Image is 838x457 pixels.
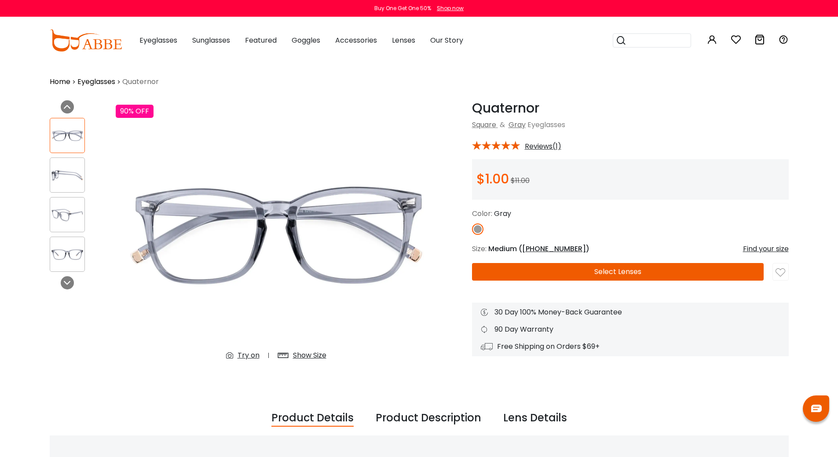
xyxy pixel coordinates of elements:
span: Gray [494,208,511,219]
a: Square [472,120,496,130]
img: Quaternor Gray Plastic Eyeglasses , UniversalBridgeFit Frames from ABBE Glasses [50,167,84,184]
span: $1.00 [476,169,509,188]
img: Quaternor Gray Plastic Eyeglasses , UniversalBridgeFit Frames from ABBE Glasses [50,127,84,144]
img: Quaternor Gray Plastic Eyeglasses , UniversalBridgeFit Frames from ABBE Glasses [116,100,437,368]
a: Shop now [432,4,464,12]
span: Goggles [292,35,320,45]
div: Shop now [437,4,464,12]
span: Our Story [430,35,463,45]
a: Gray [509,120,526,130]
div: Show Size [293,350,326,361]
img: abbeglasses.com [50,29,122,51]
h1: Quaternor [472,100,789,116]
span: $11.00 [511,175,530,186]
span: Eyeglasses [527,120,565,130]
span: & [498,120,507,130]
div: 90 Day Warranty [481,324,780,335]
div: 90% OFF [116,105,154,118]
span: Accessories [335,35,377,45]
div: Buy One Get One 50% [374,4,431,12]
span: Eyeglasses [139,35,177,45]
span: Reviews(1) [525,143,561,150]
span: Quaternor [122,77,159,87]
span: Lenses [392,35,415,45]
button: Select Lenses [472,263,764,281]
a: Home [50,77,70,87]
a: Eyeglasses [77,77,115,87]
div: Product Details [271,410,354,427]
span: [PHONE_NUMBER] [522,244,586,254]
div: Product Description [376,410,481,427]
img: Quaternor Gray Plastic Eyeglasses , UniversalBridgeFit Frames from ABBE Glasses [50,246,84,263]
span: Featured [245,35,277,45]
div: Lens Details [503,410,567,427]
div: Free Shipping on Orders $69+ [481,341,780,352]
span: Color: [472,208,492,219]
div: Try on [238,350,260,361]
img: like [776,268,785,278]
span: Medium ( ) [488,244,589,254]
div: 30 Day 100% Money-Back Guarantee [481,307,780,318]
span: Sunglasses [192,35,230,45]
img: Quaternor Gray Plastic Eyeglasses , UniversalBridgeFit Frames from ABBE Glasses [50,206,84,223]
span: Size: [472,244,487,254]
div: Find your size [743,244,789,254]
img: chat [811,405,822,412]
